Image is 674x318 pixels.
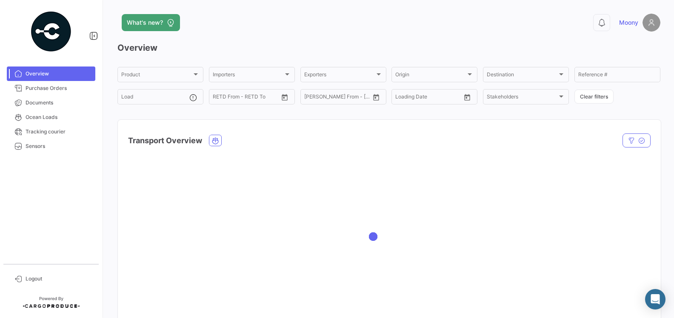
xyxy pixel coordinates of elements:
[304,73,375,79] span: Exporters
[7,81,95,95] a: Purchase Orders
[122,14,180,31] button: What's new?
[395,95,407,101] input: From
[487,73,557,79] span: Destination
[7,124,95,139] a: Tracking courier
[7,139,95,153] a: Sensors
[395,73,466,79] span: Origin
[26,113,92,121] span: Ocean Loads
[213,73,283,79] span: Importers
[643,14,660,32] img: placeholder-user.png
[26,128,92,136] span: Tracking courier
[304,95,316,101] input: From
[645,289,665,309] div: Abrir Intercom Messenger
[121,73,192,79] span: Product
[370,91,383,104] button: Open calendar
[322,95,353,101] input: To
[413,95,444,101] input: To
[7,95,95,110] a: Documents
[117,42,660,54] h3: Overview
[26,99,92,107] span: Documents
[231,95,262,101] input: To
[7,110,95,124] a: Ocean Loads
[213,95,225,101] input: From
[128,135,202,147] h4: Transport Overview
[487,95,557,101] span: Stakeholders
[127,18,163,27] span: What's new?
[26,84,92,92] span: Purchase Orders
[30,10,72,53] img: powered-by.png
[7,66,95,81] a: Overview
[574,90,614,104] button: Clear filters
[26,275,92,283] span: Logout
[619,18,638,27] span: Moony
[26,70,92,78] span: Overview
[26,142,92,150] span: Sensors
[278,91,291,104] button: Open calendar
[209,135,221,146] button: Ocean
[461,91,474,104] button: Open calendar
